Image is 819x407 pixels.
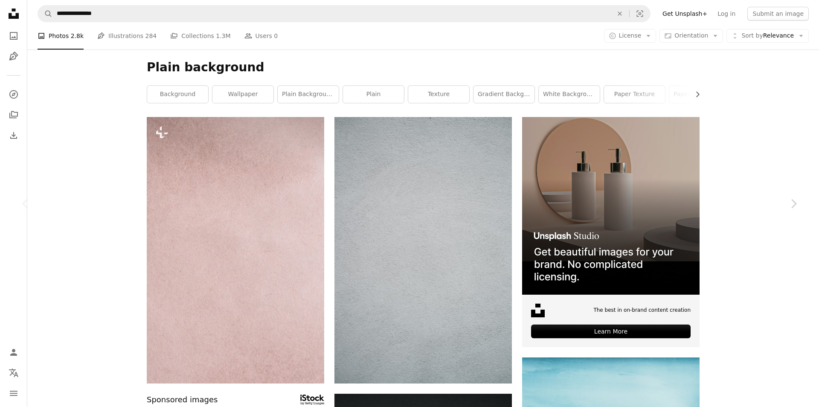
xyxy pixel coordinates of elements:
[473,86,534,103] a: gradient background
[5,86,22,103] a: Explore
[604,86,665,103] a: paper texture
[690,86,700,103] button: scroll list to the right
[343,86,404,103] a: plain
[669,86,730,103] a: paper background
[5,48,22,65] a: Illustrations
[147,394,218,406] span: Sponsored images
[38,5,651,22] form: Find visuals sitewide
[212,86,273,103] a: wallpaper
[604,29,656,43] button: License
[522,117,700,295] img: file-1715714113747-b8b0561c490eimage
[97,22,157,50] a: Illustrations 284
[539,86,600,103] a: white background
[5,106,22,123] a: Collections
[334,117,512,384] img: gray concrete painted wall
[274,31,278,41] span: 0
[712,7,741,20] a: Log in
[5,344,22,361] a: Log in / Sign up
[38,6,52,22] button: Search Unsplash
[147,60,700,75] h1: Plain background
[610,6,629,22] button: Clear
[531,325,691,338] div: Learn More
[334,246,512,254] a: gray concrete painted wall
[244,22,278,50] a: Users 0
[726,29,809,43] button: Sort byRelevance
[522,117,700,347] a: The best in on-brand content creationLearn More
[741,32,763,39] span: Sort by
[5,364,22,381] button: Language
[630,6,650,22] button: Visual search
[768,163,819,245] a: Next
[593,307,691,314] span: The best in on-brand content creation
[145,31,157,41] span: 284
[747,7,809,20] button: Submit an image
[531,304,545,317] img: file-1631678316303-ed18b8b5cb9cimage
[5,127,22,144] a: Download History
[408,86,469,103] a: texture
[147,246,324,254] a: A close up of a pink paper textured background
[216,31,230,41] span: 1.3M
[147,86,208,103] a: background
[170,22,230,50] a: Collections 1.3M
[5,27,22,44] a: Photos
[278,86,339,103] a: plain backgrounds
[619,32,642,39] span: License
[741,32,794,40] span: Relevance
[147,117,324,384] img: A close up of a pink paper textured background
[674,32,708,39] span: Orientation
[657,7,712,20] a: Get Unsplash+
[5,385,22,402] button: Menu
[659,29,723,43] button: Orientation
